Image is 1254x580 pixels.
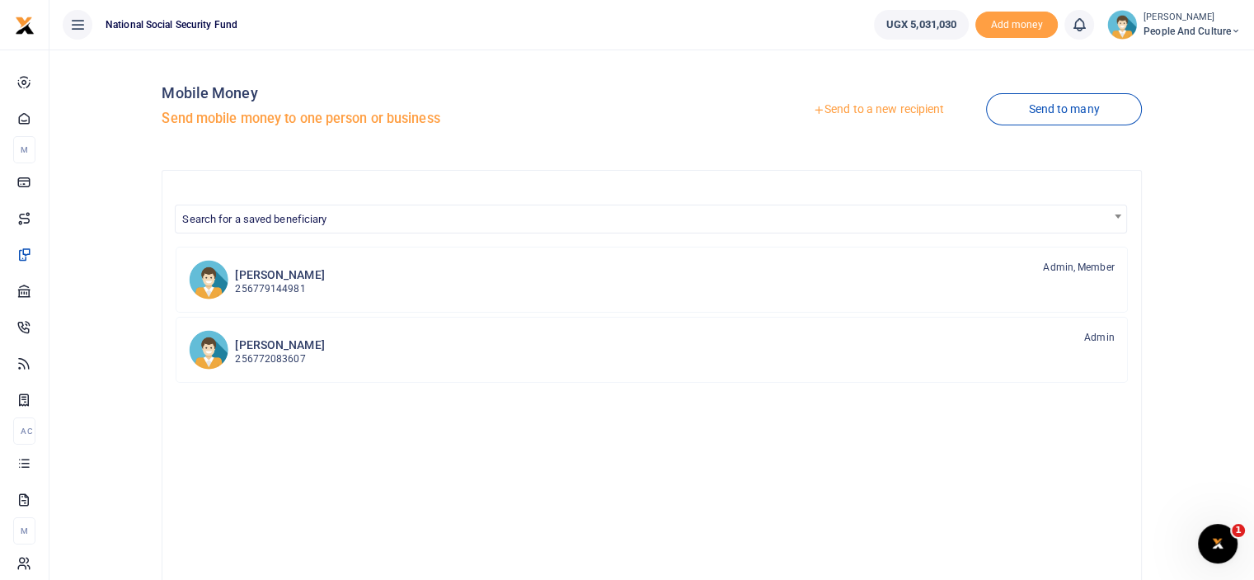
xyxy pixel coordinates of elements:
[15,18,35,31] a: logo-small logo-large logo-large
[176,247,1127,313] a: PA [PERSON_NAME] 256779144981 Admin, Member
[874,10,969,40] a: UGX 5,031,030
[1107,10,1241,40] a: profile-user [PERSON_NAME] People and Culture
[176,205,1125,231] span: Search for a saved beneficiary
[1107,10,1137,40] img: profile-user
[235,338,324,352] h6: [PERSON_NAME]
[771,95,986,125] a: Send to a new recipient
[189,330,228,370] img: PN
[1232,524,1245,537] span: 1
[13,136,35,163] li: M
[162,111,645,127] h5: Send mobile money to one person or business
[15,16,35,35] img: logo-small
[975,17,1058,30] a: Add money
[1144,24,1241,39] span: People and Culture
[1144,11,1241,25] small: [PERSON_NAME]
[182,213,326,225] span: Search for a saved beneficiary
[99,17,244,32] span: National Social Security Fund
[175,205,1126,233] span: Search for a saved beneficiary
[189,260,228,299] img: PA
[867,10,975,40] li: Wallet ballance
[986,93,1141,125] a: Send to many
[1043,260,1114,275] span: Admin, Member
[886,17,956,33] span: UGX 5,031,030
[235,268,324,282] h6: [PERSON_NAME]
[235,281,324,297] p: 256779144981
[176,317,1127,383] a: PN [PERSON_NAME] 256772083607 Admin
[13,517,35,545] li: M
[235,351,324,367] p: 256772083607
[975,12,1058,39] span: Add money
[1084,330,1115,345] span: Admin
[13,417,35,445] li: Ac
[975,12,1058,39] li: Toup your wallet
[162,84,645,102] h4: Mobile Money
[1198,524,1238,563] iframe: Intercom live chat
